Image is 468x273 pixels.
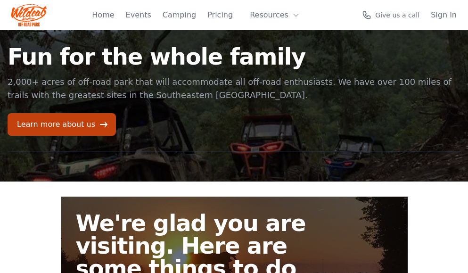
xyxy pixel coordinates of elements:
[244,6,305,25] button: Resources
[126,9,151,21] a: Events
[163,9,196,21] a: Camping
[92,9,114,21] a: Home
[8,45,460,68] h1: Fun for the whole family
[8,75,460,102] p: 2,000+ acres of off-road park that will accommodate all off-road enthusiasts. We have over 100 mi...
[431,9,457,21] a: Sign In
[8,113,116,136] a: Learn more about us
[207,9,233,21] a: Pricing
[375,10,419,20] span: Give us a call
[362,10,419,20] a: Give us a call
[11,4,47,26] img: Wildcat Logo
